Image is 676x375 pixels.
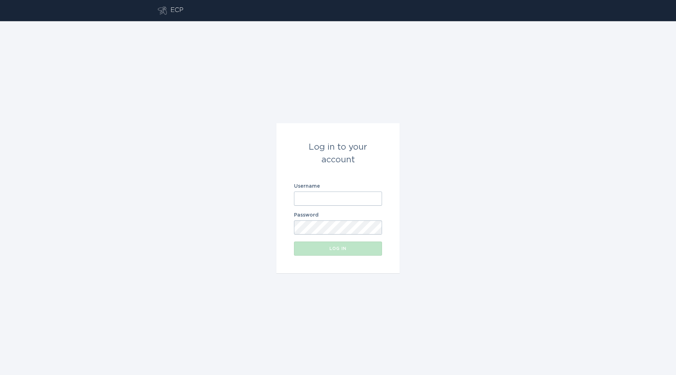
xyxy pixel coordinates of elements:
[298,246,378,251] div: Log in
[158,6,167,15] button: Go to dashboard
[294,184,382,189] label: Username
[294,242,382,256] button: Log in
[170,6,183,15] div: ECP
[294,213,382,218] label: Password
[294,141,382,166] div: Log in to your account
